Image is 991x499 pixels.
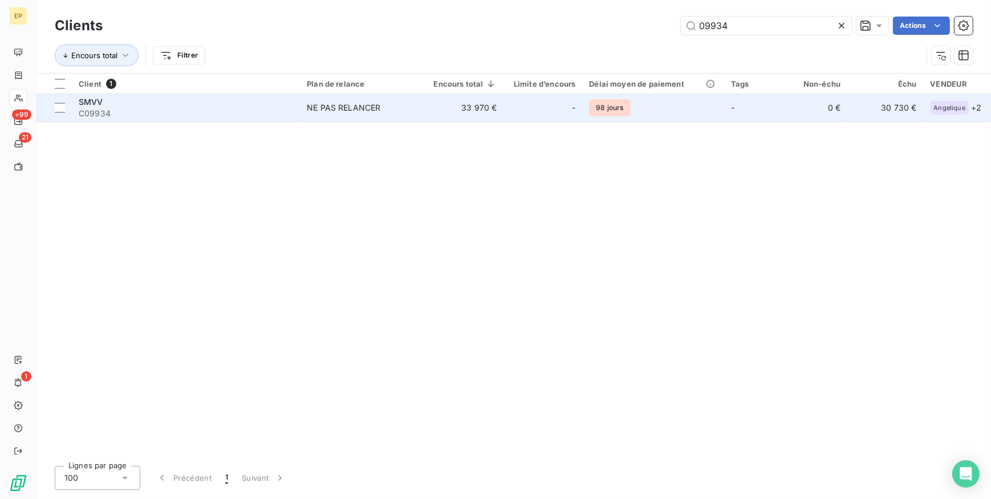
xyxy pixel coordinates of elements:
[931,79,985,88] div: VENDEUR
[731,103,734,112] span: -
[589,79,717,88] div: Délai moyen de paiement
[307,79,417,88] div: Plan de relance
[854,79,916,88] div: Échu
[9,112,27,130] a: +99
[21,371,31,382] span: 1
[771,94,847,121] td: 0 €
[225,472,228,484] span: 1
[55,44,139,66] button: Encours total
[9,474,27,492] img: Logo LeanPay
[847,94,923,121] td: 30 730 €
[424,94,504,121] td: 33 970 €
[235,466,293,490] button: Suivant
[9,7,27,25] div: EP
[79,79,101,88] span: Client
[731,79,765,88] div: Tags
[106,79,116,89] span: 1
[952,460,980,488] div: Open Intercom Messenger
[149,466,218,490] button: Précédent
[71,51,117,60] span: Encours total
[572,102,575,113] span: -
[19,132,31,143] span: 21
[681,17,852,35] input: Rechercher
[12,109,31,120] span: +99
[79,97,103,107] span: SMVV
[430,79,497,88] div: Encours total
[9,135,27,153] a: 21
[307,102,380,113] div: NE PAS RELANCER
[64,472,78,484] span: 100
[971,102,981,113] span: + 2
[893,17,950,35] button: Actions
[510,79,575,88] div: Limite d’encours
[778,79,840,88] div: Non-échu
[589,99,630,116] span: 98 jours
[55,15,103,36] h3: Clients
[218,466,235,490] button: 1
[934,104,965,111] span: Angelique
[79,108,293,119] span: C09934
[153,46,205,64] button: Filtrer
